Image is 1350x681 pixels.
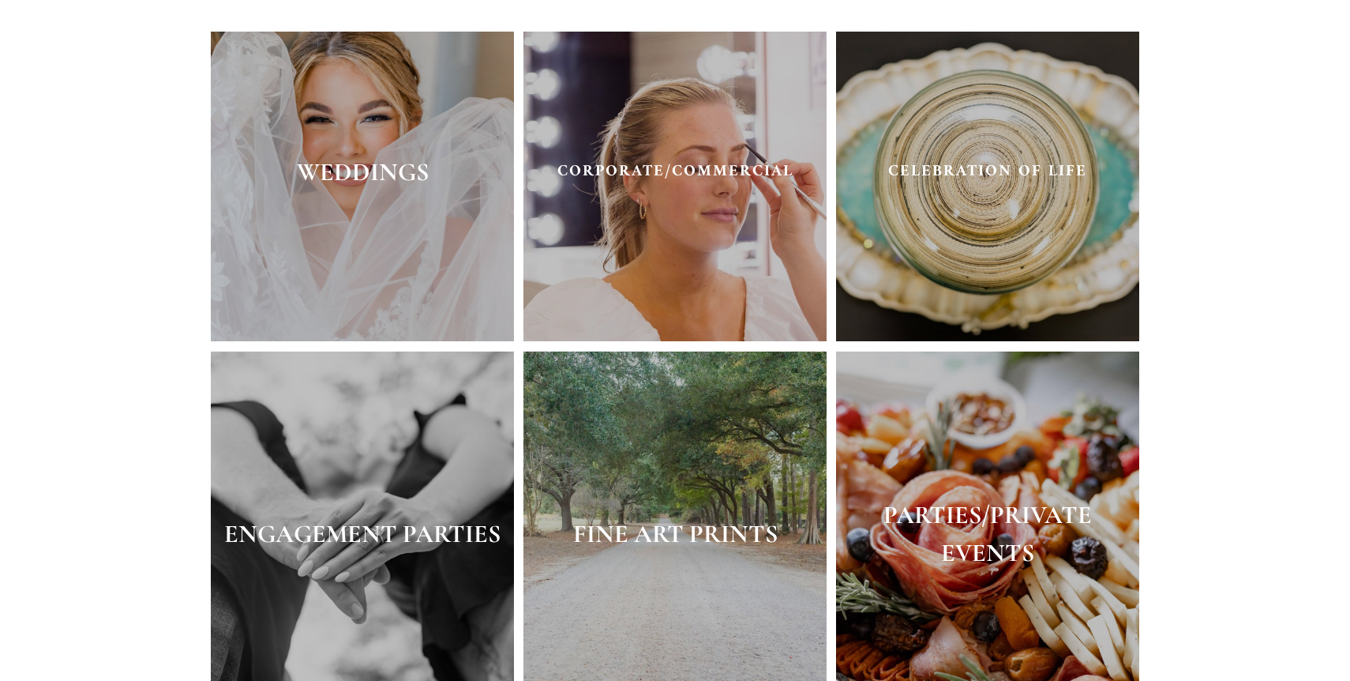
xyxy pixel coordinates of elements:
strong: ENGAGEMENT PARTIES [224,518,501,549]
strong: FINE ART PRINTS [573,518,778,549]
img: urn [836,32,1139,341]
strong: CORPORATE/COMMERCIAL [557,158,793,186]
strong: PARTIES/PRIVATE EVENTS [883,499,1097,568]
img: GIRL HAVING MAKEUP APPLIED [523,32,827,341]
strong: CELEBRATION OF LIFE [888,158,1087,186]
img: BRIDE HIDES BEHIND VEIL SMILING [211,32,514,341]
strong: WEDDINGS [297,156,429,187]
